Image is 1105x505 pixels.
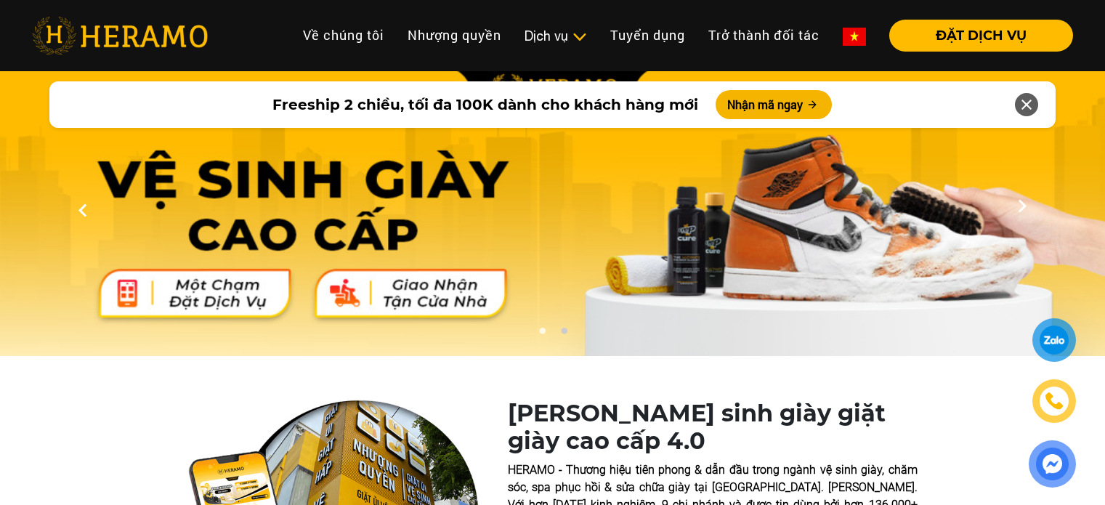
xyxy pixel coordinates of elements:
[1045,392,1063,410] img: phone-icon
[32,17,208,54] img: heramo-logo.png
[599,20,697,51] a: Tuyển dụng
[291,20,396,51] a: Về chúng tôi
[878,29,1073,42] a: ĐẶT DỊCH VỤ
[535,327,549,342] button: 1
[508,400,918,456] h1: [PERSON_NAME] sinh giày giặt giày cao cấp 4.0
[716,90,832,119] button: Nhận mã ngay
[1035,381,1074,421] a: phone-icon
[889,20,1073,52] button: ĐẶT DỊCH VỤ
[697,20,831,51] a: Trở thành đối tác
[396,20,513,51] a: Nhượng quyền
[843,28,866,46] img: vn-flag.png
[556,327,571,342] button: 2
[525,26,587,46] div: Dịch vụ
[572,30,587,44] img: subToggleIcon
[272,94,698,116] span: Freeship 2 chiều, tối đa 100K dành cho khách hàng mới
